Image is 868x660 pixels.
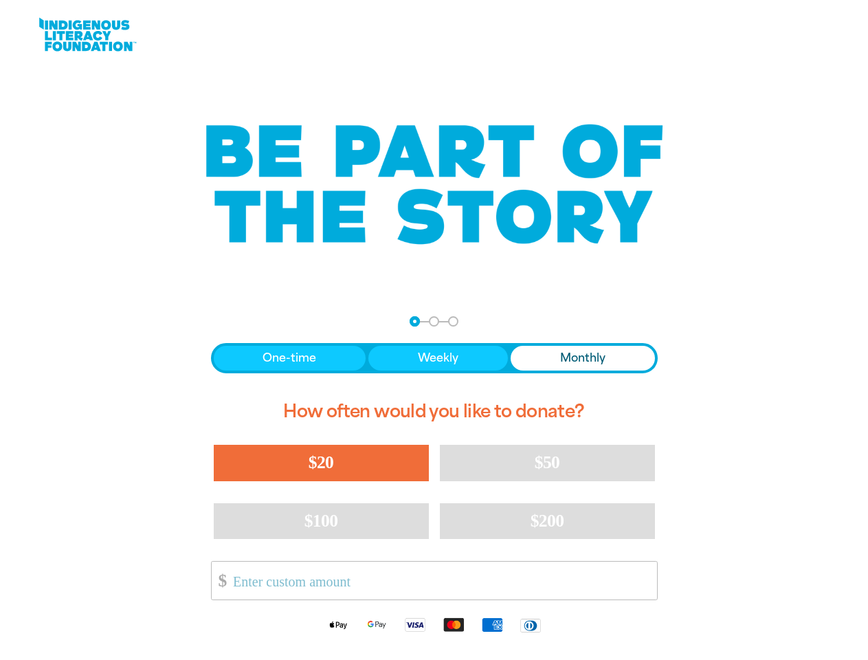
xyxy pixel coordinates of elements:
[418,350,458,366] span: Weekly
[214,503,429,539] button: $100
[440,503,655,539] button: $200
[357,617,396,632] img: Google Pay logo
[531,511,564,531] span: $200
[309,452,333,472] span: $20
[448,316,458,327] button: Navigate to step 3 of 3 to enter your payment details
[214,445,429,481] button: $20
[429,316,439,327] button: Navigate to step 2 of 3 to enter your details
[410,316,420,327] button: Navigate to step 1 of 3 to enter your donation amount
[535,452,559,472] span: $50
[212,565,227,596] span: $
[368,346,508,371] button: Weekly
[263,350,316,366] span: One-time
[434,617,473,632] img: Mastercard logo
[319,617,357,632] img: Apple Pay logo
[511,346,655,371] button: Monthly
[440,445,655,481] button: $50
[214,346,366,371] button: One-time
[223,562,656,599] input: Enter custom amount
[304,511,338,531] span: $100
[211,343,658,373] div: Donation frequency
[211,606,658,643] div: Available payment methods
[194,97,675,272] img: Be part of the story
[473,617,511,632] img: American Express logo
[511,617,550,633] img: Diners Club logo
[560,350,605,366] span: Monthly
[211,390,658,434] h2: How often would you like to donate?
[396,617,434,632] img: Visa logo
